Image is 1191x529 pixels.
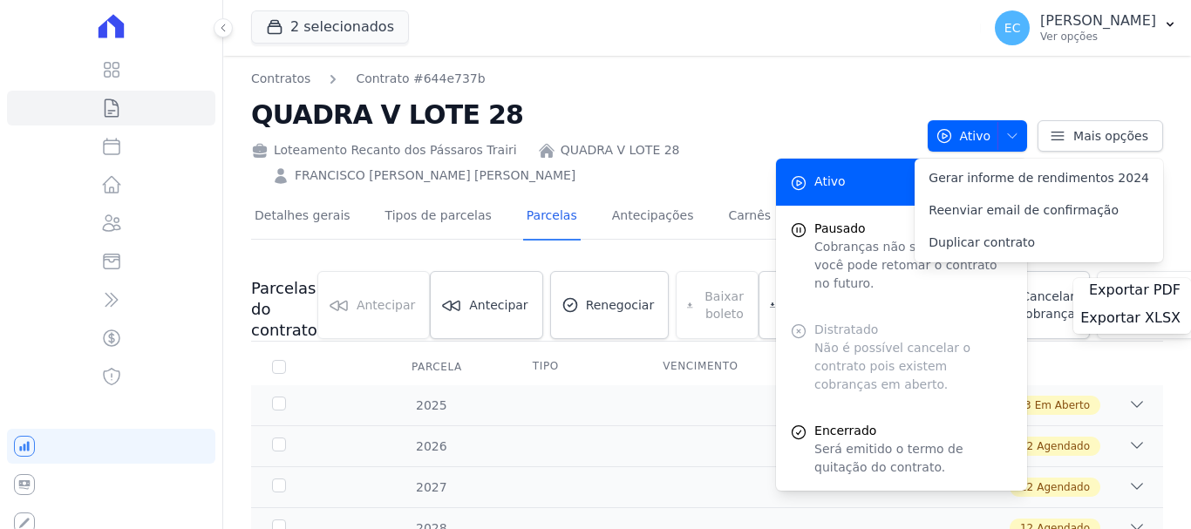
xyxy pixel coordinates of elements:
[391,349,483,384] div: Parcela
[1040,30,1156,44] p: Ver opções
[561,141,680,159] a: QUADRA V LOTE 28
[251,70,914,88] nav: Breadcrumb
[776,408,1027,491] a: Encerrado Será emitido o termo de quitação do contrato.
[814,422,1013,440] span: Encerrado
[1035,397,1090,413] span: Em Aberto
[251,70,486,88] nav: Breadcrumb
[430,271,542,339] a: Antecipar
[1024,397,1031,413] span: 3
[759,271,866,339] a: Baixar boleto
[586,296,655,314] span: Renegociar
[251,194,354,241] a: Detalhes gerais
[251,70,310,88] a: Contratos
[814,440,1013,477] p: Será emitido o termo de quitação do contrato.
[776,206,1027,307] button: Pausado Cobranças não serão geradas e você pode retomar o contrato no futuro.
[772,349,902,385] th: Valor
[356,70,485,88] a: Contrato #644e737b
[928,120,1028,152] button: Ativo
[1037,479,1090,495] span: Agendado
[251,95,914,134] h2: QUADRA V LOTE 28
[251,10,409,44] button: 2 selecionados
[936,120,991,152] span: Ativo
[609,194,698,241] a: Antecipações
[550,271,670,339] a: Renegociar
[1080,309,1184,330] a: Exportar XLSX
[814,220,1013,238] span: Pausado
[295,166,575,185] a: FRANCISCO [PERSON_NAME] [PERSON_NAME]
[251,278,317,341] h3: Parcelas do contrato
[981,3,1191,52] button: EC [PERSON_NAME] Ver opções
[1004,22,1021,34] span: EC
[523,194,581,241] a: Parcelas
[469,296,527,314] span: Antecipar
[382,194,495,241] a: Tipos de parcelas
[1040,12,1156,30] p: [PERSON_NAME]
[915,194,1163,227] a: Reenviar email de confirmação
[915,227,1163,259] a: Duplicar contrato
[1037,438,1090,454] span: Agendado
[1089,281,1184,302] a: Exportar PDF
[251,141,517,159] div: Loteamento Recanto dos Pássaros Trairi
[1080,309,1181,327] span: Exportar XLSX
[814,238,1013,293] p: Cobranças não serão geradas e você pode retomar o contrato no futuro.
[915,162,1163,194] a: Gerar informe de rendimentos 2024
[981,271,1090,339] a: Cancelar Cobrança
[814,173,846,191] span: Ativo
[1010,288,1075,322] span: Cancelar Cobrança
[1089,281,1181,299] span: Exportar PDF
[1038,120,1163,152] a: Mais opções
[642,349,772,385] th: Vencimento
[1073,127,1148,145] span: Mais opções
[512,349,642,385] th: Tipo
[725,194,774,241] a: Carnês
